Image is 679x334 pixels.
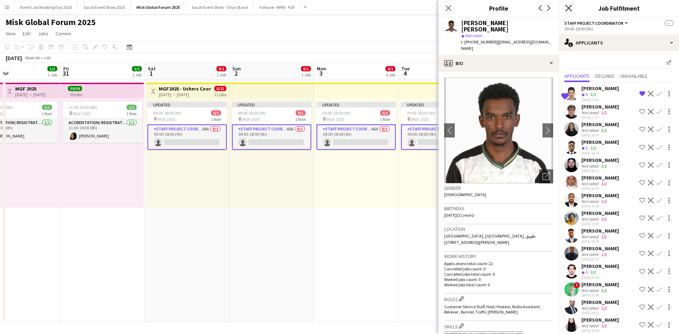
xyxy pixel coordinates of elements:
div: [DATE] 20:51 [581,311,619,315]
span: -- [665,20,673,26]
div: [DATE] 18:53 [581,204,619,209]
span: Comms [56,30,71,37]
div: [PERSON_NAME] [581,139,619,145]
div: [PERSON_NAME] [581,104,619,110]
div: [DATE] [6,54,22,61]
button: Event Lab Shooting Day 2025 [14,0,78,14]
span: 1 Role [380,117,390,122]
p: Cancelled jobs count: 0 [444,266,553,271]
span: 1/1 [42,105,52,110]
div: [DATE] 20:46 [581,293,619,298]
span: Jobs [38,30,48,37]
span: View [6,30,16,37]
h3: Job Fulfilment [559,4,679,13]
div: [PERSON_NAME] [581,210,619,216]
div: Not rated [581,234,600,239]
div: [DATE] 17:53 [581,98,619,102]
span: t. [PHONE_NUMBER] [461,39,498,45]
div: [PERSON_NAME] [581,317,619,323]
span: Sat [148,65,156,72]
div: Not rated [581,163,600,169]
div: Updated [147,102,227,107]
app-card-role: Staff Project Coordinator66A0/109:00-18:00 (9h) [317,124,396,150]
span: 11:00-19:00 (8h) [69,105,97,110]
span: Declined [595,74,615,78]
div: [PERSON_NAME] [581,299,619,305]
app-job-card: Updated09:00-18:00 (9h)0/1 MGF 20251 RoleStaff Project Coordinator66A0/109:00-18:00 (9h) [147,102,227,150]
span: 0/1 [216,66,226,71]
span: MGF 2025 [327,117,344,122]
button: Staff Project Coordinator [564,20,629,26]
h1: Misk Global Forum 2025 [6,17,96,28]
div: [PERSON_NAME] [581,263,619,269]
span: 4 [400,69,410,77]
div: Not rated [581,110,600,115]
a: Jobs [35,29,51,38]
span: Edit [23,30,31,37]
span: Mon [317,65,326,72]
div: Updated09:00-18:00 (9h)0/1 MGF 20251 RoleStaff Project Coordinator66A0/109:00-18:00 (9h) [317,102,396,150]
span: Applicants [564,74,590,78]
span: [DEMOGRAPHIC_DATA] [444,192,486,197]
div: 1 Job [132,72,141,77]
div: 09:00-18:00 (9h) [564,26,673,31]
h3: Profile [439,4,559,13]
span: 1 [147,69,156,77]
img: Crew avatar or photo [444,77,553,183]
p: Cancelled jobs total count: 0 [444,271,553,277]
span: Tue [401,65,410,72]
span: 5 [586,92,588,97]
span: 2 [231,69,241,77]
span: MGF 2025 [411,117,429,122]
span: 0/1 [380,110,390,116]
span: 09:00-18:00 (9h) [238,110,266,116]
span: 0/21 [214,86,226,91]
span: MGF 2025 [242,117,260,122]
app-skills-label: 2/2 [591,92,596,97]
span: 31 [62,69,69,77]
span: [DATE] (21 years) [444,212,474,218]
h3: Roles [444,295,553,303]
div: [DATE] 17:57 [581,115,619,120]
span: Sun [232,65,241,72]
span: 0/1 [211,110,221,116]
span: 3 [586,145,588,151]
h3: Location [444,226,553,232]
app-card-role: Staff Project Coordinator66A0/109:00-18:00 (9h) [232,124,311,150]
div: [DATE] 19:54 [581,239,619,244]
span: 1/1 [127,105,137,110]
span: Not rated [465,33,482,38]
app-job-card: 11:00-19:00 (8h)1/1 MGF 20251 RoleAccreditation/ Registration / Ticketing1/111:00-19:00 (8h)[PERS... [63,102,142,143]
span: 09:00-18:00 (9h) [153,110,182,116]
h3: MGF 2025 [15,86,46,92]
div: [DATE] 18:24 [581,151,619,156]
div: Applicants [559,34,679,51]
div: [DATE] → [DATE] [159,92,211,97]
app-card-role: Accreditation/ Registration / Ticketing1/111:00-19:00 (8h)[PERSON_NAME] [63,119,142,143]
app-job-card: Updated09:00-18:00 (9h)0/1 MGF 20251 RoleStaff Project Coordinator66A0/109:00-18:00 (9h) [232,102,311,150]
app-job-card: Updated09:00-18:00 (9h)0/1 MGF 20251 RoleStaff Project Coordinator66A0/109:00-18:00 (9h) [401,102,480,150]
a: Comms [53,29,74,38]
span: 09:00-18:00 (9h) [407,110,435,116]
div: Updated [317,102,396,107]
p: Worked jobs total count: 0 [444,282,553,287]
div: [DATE] 20:35 [581,275,619,280]
div: Not rated [581,216,600,222]
h3: Work history [444,253,553,259]
app-skills-label: 1/2 [601,199,607,204]
div: [PERSON_NAME] [581,157,619,163]
app-skills-label: 1/2 [601,323,607,328]
app-skills-label: 1/2 [601,216,607,222]
a: View [3,29,18,38]
span: 0/1 [296,110,306,116]
span: MGF 2025 [158,117,175,122]
div: [PERSON_NAME] [581,281,619,288]
div: [DATE] 20:21 [581,257,619,262]
app-skills-label: 1/2 [601,252,607,257]
app-skills-label: 1/2 [601,305,607,311]
div: [PERSON_NAME] [581,228,619,234]
span: 1 Role [211,117,221,122]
